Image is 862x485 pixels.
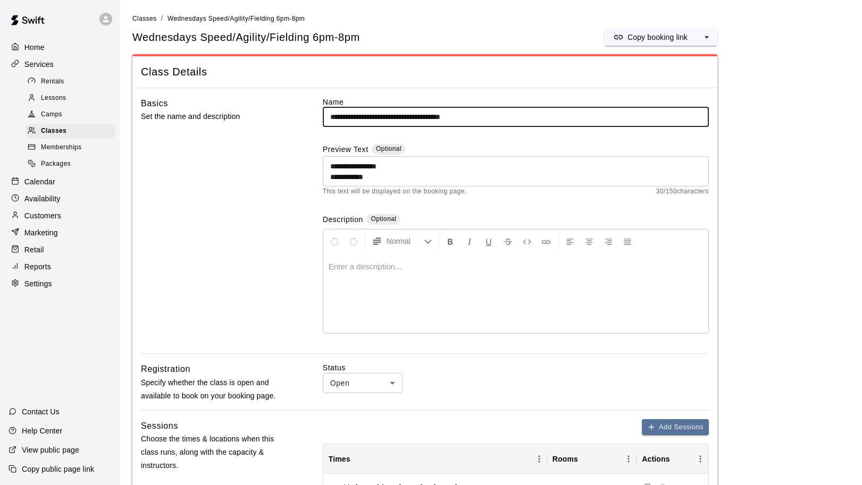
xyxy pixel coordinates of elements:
button: Sort [350,452,365,466]
button: Add Sessions [642,419,709,436]
p: Copy public page link [22,464,94,474]
span: Classes [41,126,66,137]
p: Customers [24,210,61,221]
button: Justify Align [618,232,637,251]
button: Menu [621,451,637,467]
a: Camps [26,107,120,123]
div: Camps [26,107,115,122]
p: Calendar [24,176,55,187]
button: Format Italics [461,232,479,251]
div: Lessons [26,91,115,106]
a: Calendar [9,174,111,190]
a: Customers [9,208,111,224]
div: Rooms [553,444,578,474]
button: Insert Code [518,232,536,251]
p: View public page [22,445,79,455]
span: Optional [371,215,396,223]
button: Left Align [561,232,579,251]
a: Marketing [9,225,111,241]
label: Status [323,362,709,373]
div: Actions [637,444,708,474]
a: Rentals [26,73,120,90]
p: Home [24,42,45,53]
span: Optional [376,145,401,152]
div: Rooms [547,444,637,474]
span: Normal [387,236,424,246]
span: Classes [132,15,156,22]
a: Reports [9,259,111,275]
p: Copy booking link [627,32,688,42]
a: Availability [9,191,111,207]
button: Formatting Options [367,232,437,251]
span: Camps [41,109,62,120]
p: Help Center [22,426,62,436]
p: Settings [24,278,52,289]
span: Lessons [41,93,66,104]
button: Menu [692,451,708,467]
div: Classes [26,124,115,139]
a: Home [9,39,111,55]
button: Sort [578,452,593,466]
a: Lessons [26,90,120,106]
div: split button [605,29,717,46]
div: Rentals [26,74,115,89]
span: 30 / 150 characters [656,186,709,197]
p: Contact Us [22,406,60,417]
span: Wednesdays Speed/Agility/Fielding 6pm-8pm [168,15,305,22]
button: Menu [531,451,547,467]
p: Reports [24,261,51,272]
a: Packages [26,156,120,173]
a: Settings [9,276,111,292]
span: Memberships [41,142,81,153]
p: Marketing [24,227,58,238]
div: Actions [642,444,669,474]
label: Preview Text [323,144,369,156]
h6: Sessions [141,419,178,433]
button: Redo [345,232,363,251]
div: Times [329,444,350,474]
nav: breadcrumb [132,13,849,24]
p: Services [24,59,54,70]
button: Format Bold [441,232,459,251]
button: select merge strategy [696,29,717,46]
p: Retail [24,244,44,255]
button: Undo [325,232,344,251]
span: Packages [41,159,71,169]
span: Class Details [141,65,709,79]
h6: Registration [141,362,190,376]
p: Specify whether the class is open and available to book on your booking page. [141,376,289,403]
h5: Wednesdays Speed/Agility/Fielding 6pm-8pm [132,30,360,45]
a: Classes [132,14,156,22]
a: Retail [9,242,111,258]
div: Memberships [26,140,115,155]
a: Classes [26,123,120,140]
button: Format Strikethrough [499,232,517,251]
p: Choose the times & locations when this class runs, along with the capacity & instructors. [141,432,289,473]
li: / [161,13,163,24]
label: Description [323,214,363,226]
h6: Basics [141,97,168,110]
div: Packages [26,157,115,172]
p: Availability [24,193,61,204]
div: Open [323,373,403,393]
label: Name [323,97,709,107]
a: Memberships [26,140,120,156]
span: Rentals [41,76,64,87]
a: Services [9,56,111,72]
p: Set the name and description [141,110,289,123]
button: Copy booking link [605,29,696,46]
span: This text will be displayed on the booking page. [323,186,467,197]
button: Insert Link [537,232,555,251]
button: Format Underline [480,232,498,251]
button: Right Align [599,232,617,251]
div: Times [323,444,547,474]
